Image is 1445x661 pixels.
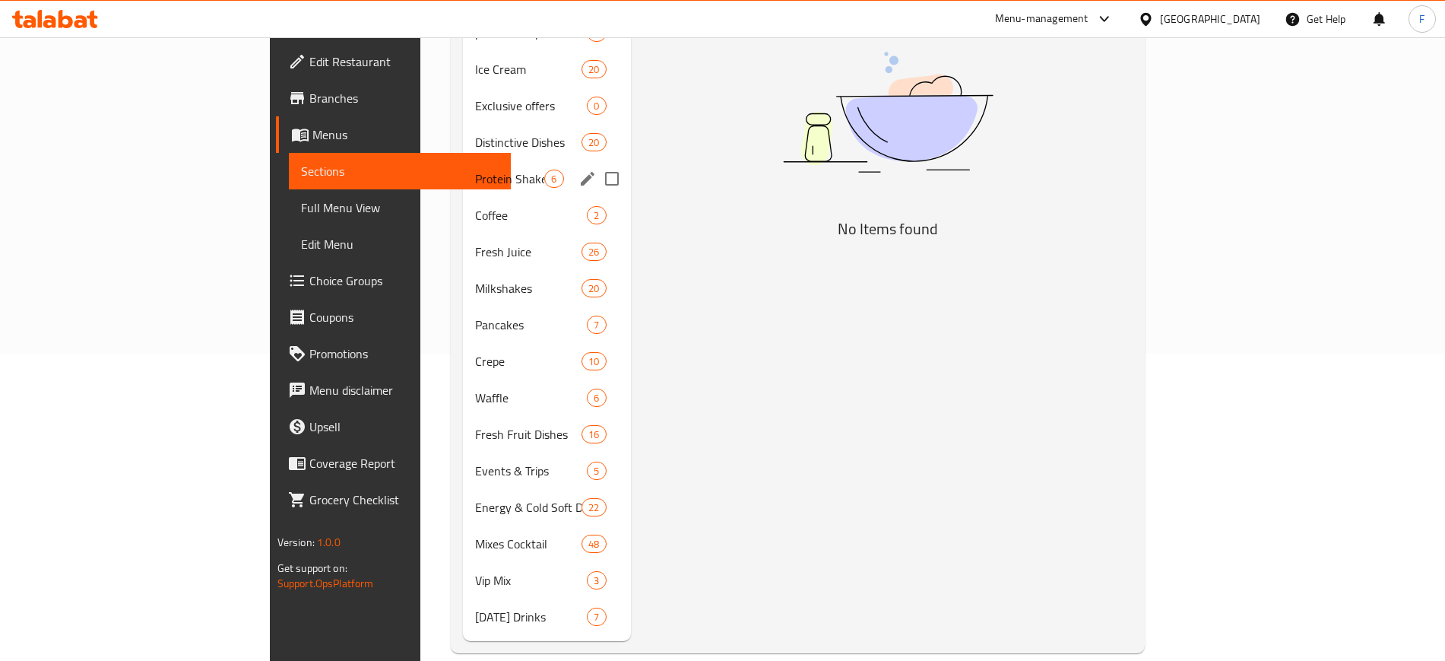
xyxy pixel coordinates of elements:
[277,574,374,593] a: Support.OpsPlatform
[581,425,606,443] div: items
[588,318,605,332] span: 7
[587,316,606,334] div: items
[475,389,587,407] span: Waffle
[588,464,605,478] span: 5
[463,599,630,635] div: [DATE] Drinks7
[1419,11,1424,27] span: F
[588,574,605,588] span: 3
[475,608,587,626] span: [DATE] Drinks
[475,97,587,115] span: Exclusive offers
[698,11,1078,213] img: dish.svg
[475,425,581,443] span: Fresh Fruit Dishes
[309,381,499,399] span: Menu disclaimer
[588,610,605,624] span: 7
[276,80,511,116] a: Branches
[463,416,630,453] div: Fresh Fruit Dishes16
[587,97,606,115] div: items
[463,343,630,380] div: Crepe10
[463,307,630,343] div: Pancakes7
[309,454,499,472] span: Coverage Report
[475,279,581,297] span: Milkshakes
[582,354,605,369] span: 10
[582,245,605,259] span: 26
[475,316,587,334] span: Pancakes
[301,235,499,253] span: Edit Menu
[463,489,630,526] div: Energy & Cold Soft Drink22
[463,270,630,307] div: Milkshakes20
[581,60,606,78] div: items
[277,532,315,552] span: Version:
[276,299,511,335] a: Coupons
[309,52,499,71] span: Edit Restaurant
[475,243,581,261] span: Fresh Juice
[463,124,630,160] div: Distinctive Dishes20
[276,116,511,153] a: Menus
[588,99,605,113] span: 0
[475,133,581,151] span: Distinctive Dishes
[276,335,511,372] a: Promotions
[317,532,341,552] span: 1.0.0
[463,453,630,489] div: Events & Trips5
[463,87,630,124] div: Exclusive offers0
[475,352,581,370] span: Crepe
[276,43,511,80] a: Edit Restaurant
[276,445,511,481] a: Coverage Report
[587,389,606,407] div: items
[312,126,499,144] span: Menus
[463,562,630,599] div: Vip Mix3
[309,89,499,107] span: Branches
[587,608,606,626] div: items
[581,535,606,553] div: items
[475,170,544,188] span: Protein Shakes
[301,162,499,180] span: Sections
[276,481,511,518] a: Grocery Checklist
[463,197,630,234] div: Coffee2
[309,308,499,326] span: Coupons
[475,206,587,224] span: Coffee
[463,234,630,270] div: Fresh Juice26
[581,498,606,516] div: items
[289,153,511,189] a: Sections
[475,60,581,78] span: Ice Cream
[276,372,511,408] a: Menu disclaimer
[582,281,605,296] span: 20
[475,608,587,626] div: Ramadan Drinks
[995,10,1089,28] div: Menu-management
[475,571,587,589] span: Vip Mix
[309,491,499,509] span: Grocery Checklist
[276,262,511,299] a: Choice Groups
[289,226,511,262] a: Edit Menu
[544,170,563,188] div: items
[582,427,605,442] span: 16
[582,135,605,150] span: 20
[463,526,630,562] div: Mixes Cocktail48
[582,501,605,515] span: 22
[309,345,499,363] span: Promotions
[587,571,606,589] div: items
[475,462,587,480] span: Events & Trips
[309,418,499,436] span: Upsell
[475,535,581,553] span: Mixes Cocktail
[581,279,606,297] div: items
[475,498,581,516] div: Energy & Cold Soft Drink
[582,537,605,551] span: 48
[276,408,511,445] a: Upsell
[301,199,499,217] span: Full Menu View
[698,217,1078,241] h5: No Items found
[463,51,630,87] div: Ice Cream20
[1160,11,1260,27] div: [GEOGRAPHIC_DATA]
[588,391,605,405] span: 6
[545,172,562,186] span: 6
[587,206,606,224] div: items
